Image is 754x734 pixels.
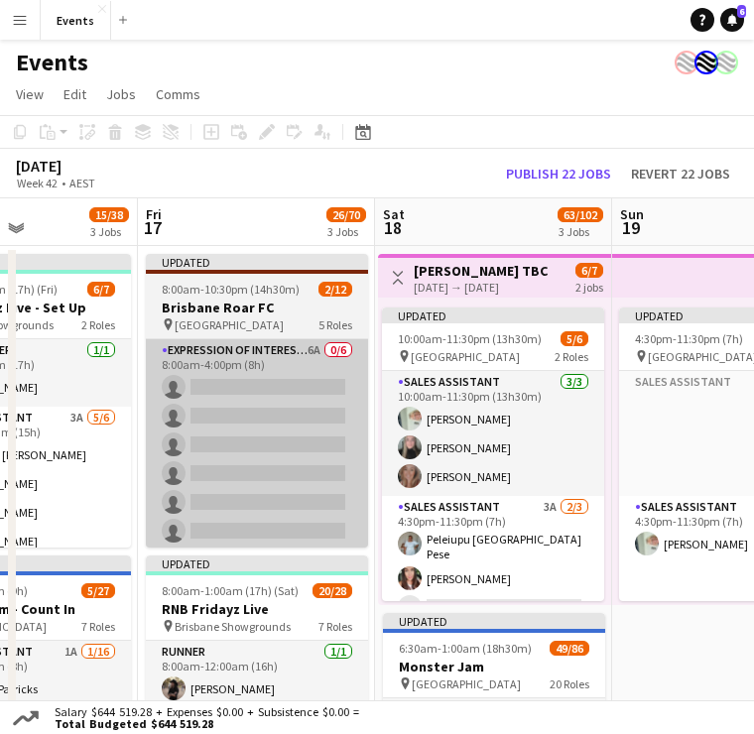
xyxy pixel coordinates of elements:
[12,176,62,190] span: Week 42
[175,317,284,332] span: [GEOGRAPHIC_DATA]
[382,496,604,627] app-card-role: Sales Assistant3A2/34:30pm-11:30pm (7h)Peleiupu [GEOGRAPHIC_DATA] Pese[PERSON_NAME]
[146,339,368,550] app-card-role: Expression Of Interest (EOI)6A0/68:00am-4:00pm (8h)
[561,331,588,346] span: 5/6
[550,641,589,656] span: 49/86
[55,718,359,730] span: Total Budgeted $644 519.28
[675,51,698,74] app-user-avatar: Event Merch
[146,254,368,270] div: Updated
[327,224,365,239] div: 3 Jobs
[550,676,589,691] span: 20 Roles
[399,641,550,656] span: 6:30am-1:00am (18h30m) (Sun)
[90,224,128,239] div: 3 Jobs
[16,156,141,176] div: [DATE]
[558,207,603,222] span: 63/102
[382,307,604,601] app-job-card: Updated10:00am-11:30pm (13h30m)5/6 [GEOGRAPHIC_DATA]2 RolesSales Assistant3/310:00am-11:30pm (13h...
[382,371,604,496] app-card-role: Sales Assistant3/310:00am-11:30pm (13h30m)[PERSON_NAME][PERSON_NAME][PERSON_NAME]
[326,207,366,222] span: 26/70
[555,349,588,364] span: 2 Roles
[383,205,405,223] span: Sat
[720,8,744,32] a: 6
[8,81,52,107] a: View
[162,282,300,297] span: 8:00am-10:30pm (14h30m)
[318,619,352,634] span: 7 Roles
[43,706,363,730] div: Salary $644 519.28 + Expenses $0.00 + Subsistence $0.00 =
[623,163,738,184] button: Revert 22 jobs
[617,216,644,239] span: 19
[383,658,605,675] h3: Monster Jam
[146,555,368,571] div: Updated
[146,299,368,316] h3: Brisbane Roar FC
[694,51,718,74] app-user-avatar: Event Merch
[382,307,604,323] div: Updated
[414,262,548,280] h3: [PERSON_NAME] TBC
[380,216,405,239] span: 18
[635,331,743,346] span: 4:30pm-11:30pm (7h)
[89,207,129,222] span: 15/38
[146,205,162,223] span: Fri
[313,583,352,598] span: 20/28
[412,676,521,691] span: [GEOGRAPHIC_DATA]
[81,619,115,634] span: 7 Roles
[69,176,95,190] div: AEST
[575,263,603,278] span: 6/7
[175,619,291,634] span: Brisbane Showgrounds
[81,317,115,332] span: 2 Roles
[156,85,200,103] span: Comms
[16,48,88,77] h1: Events
[16,85,44,103] span: View
[146,641,368,708] app-card-role: Runner1/18:00am-12:00am (16h)[PERSON_NAME]
[143,216,162,239] span: 17
[398,331,542,346] span: 10:00am-11:30pm (13h30m)
[411,349,520,364] span: [GEOGRAPHIC_DATA]
[714,51,738,74] app-user-avatar: Event Merch
[87,282,115,297] span: 6/7
[63,85,86,103] span: Edit
[56,81,94,107] a: Edit
[41,1,111,40] button: Events
[146,600,368,618] h3: RNB Fridayz Live
[162,583,299,598] span: 8:00am-1:00am (17h) (Sat)
[98,81,144,107] a: Jobs
[318,317,352,332] span: 5 Roles
[318,282,352,297] span: 2/12
[575,278,603,295] div: 2 jobs
[620,205,644,223] span: Sun
[106,85,136,103] span: Jobs
[148,81,208,107] a: Comms
[414,280,548,295] div: [DATE] → [DATE]
[559,224,602,239] div: 3 Jobs
[81,583,115,598] span: 5/27
[498,163,619,184] button: Publish 22 jobs
[737,5,746,18] span: 6
[383,613,605,629] div: Updated
[146,254,368,548] app-job-card: Updated8:00am-10:30pm (14h30m)2/12Brisbane Roar FC [GEOGRAPHIC_DATA]5 RolesExpression Of Interest...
